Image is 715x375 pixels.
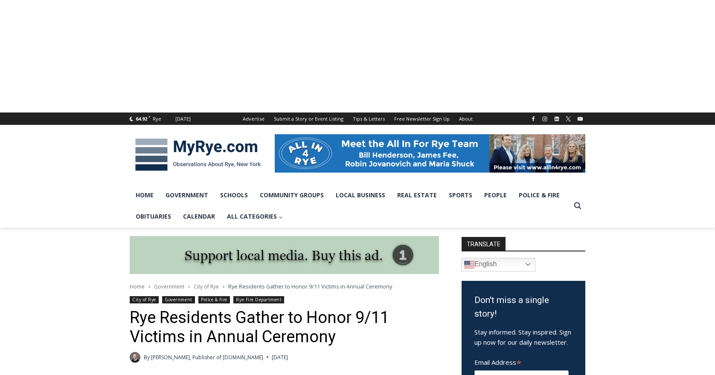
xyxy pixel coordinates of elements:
span: 64.92 [136,115,147,122]
a: Advertise [238,112,269,125]
a: Free Newsletter Sign Up [389,112,454,125]
a: Calendar [177,206,221,227]
a: City of Rye [194,283,219,290]
a: Obituaries [130,206,177,227]
a: English [462,258,535,271]
a: Home [130,283,145,290]
img: All in for Rye [275,134,585,173]
h1: Rye Residents Gather to Honor 9/11 Victims in Annual Ceremony [130,308,439,347]
a: Home [130,185,160,206]
img: support local media, buy this ad [130,236,439,274]
a: Facebook [528,114,538,124]
a: X [563,114,573,124]
nav: Primary Navigation [130,185,570,228]
a: Rye Fire Department [233,296,284,303]
a: Local Business [330,185,391,206]
img: MyRye.com [130,133,266,177]
a: YouTube [575,114,585,124]
nav: Secondary Navigation [238,112,477,125]
nav: Breadcrumbs [130,282,439,291]
a: Government [160,185,214,206]
a: Sports [443,185,478,206]
span: Rye Residents Gather to Honor 9/11 Victims in Annual Ceremony [228,283,392,290]
a: Tips & Letters [348,112,389,125]
span: > [222,284,225,290]
strong: TRANSLATE [462,237,506,251]
a: Police & Fire [198,296,230,303]
img: en [464,260,474,270]
p: Stay informed. Stay inspired. Sign up now for our daily newsletter. [474,327,573,347]
span: All Categories [227,212,283,221]
span: F [148,114,151,119]
a: Government [162,296,195,303]
span: > [148,284,151,290]
div: Rye [153,115,161,123]
div: [DATE] [175,115,191,123]
a: Instagram [540,114,550,124]
a: All Categories [221,206,289,227]
h3: Don't miss a single story! [474,294,573,320]
a: Police & Fire [513,185,566,206]
span: By [144,353,150,361]
a: Government [154,283,184,290]
a: Linkedin [552,114,562,124]
span: > [188,284,190,290]
a: Submit a Story or Event Listing [269,112,348,125]
a: Community Groups [254,185,330,206]
a: Schools [214,185,254,206]
a: Real Estate [391,185,443,206]
a: City of Rye [130,296,159,303]
time: [DATE] [272,353,288,361]
a: [PERSON_NAME], Publisher of [DOMAIN_NAME] [151,354,263,361]
a: Author image [130,352,140,363]
label: Email Address [474,354,569,369]
a: About [454,112,477,125]
a: People [478,185,513,206]
button: View Search Form [570,198,585,213]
